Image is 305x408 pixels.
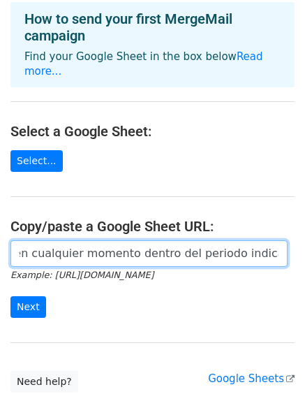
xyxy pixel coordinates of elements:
[235,341,305,408] iframe: Chat Widget
[10,123,295,140] h4: Select a Google Sheet:
[24,10,281,44] h4: How to send your first MergeMail campaign
[10,240,288,267] input: Paste your Google Sheet URL here
[10,218,295,235] h4: Copy/paste a Google Sheet URL:
[10,150,63,172] a: Select...
[24,50,281,79] p: Find your Google Sheet in the box below
[235,341,305,408] div: Widget de chat
[10,270,154,280] small: Example: [URL][DOMAIN_NAME]
[10,371,78,393] a: Need help?
[208,372,295,385] a: Google Sheets
[24,50,263,78] a: Read more...
[10,296,46,318] input: Next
